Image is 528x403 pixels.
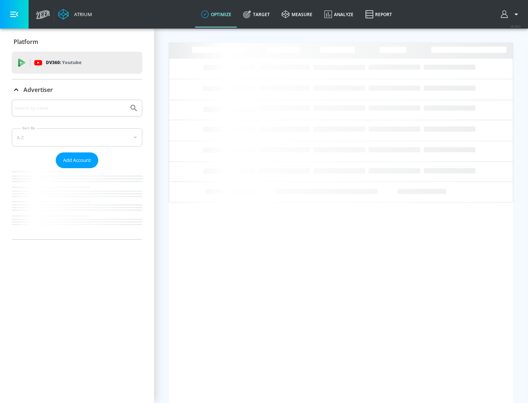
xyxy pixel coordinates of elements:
a: measure [276,1,318,27]
a: Report [359,1,398,27]
a: Target [237,1,276,27]
div: Advertiser [12,80,142,100]
input: Search by name [15,103,126,113]
span: Add Account [63,156,91,164]
a: Atrium [58,9,92,20]
label: Sort By [21,126,37,130]
p: Platform [14,38,38,46]
p: Advertiser [23,86,53,94]
div: DV360: Youtube [12,52,142,74]
button: Add Account [56,152,98,168]
div: Atrium [71,11,92,18]
div: Advertiser [12,100,142,239]
nav: list of Advertiser [12,168,142,239]
p: DV360: [46,59,81,67]
a: Analyze [318,1,359,27]
div: A-Z [12,128,142,147]
div: Platform [12,32,142,52]
p: Youtube [62,59,81,66]
span: v 4.28.0 [510,24,521,28]
a: optimize [195,1,237,27]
